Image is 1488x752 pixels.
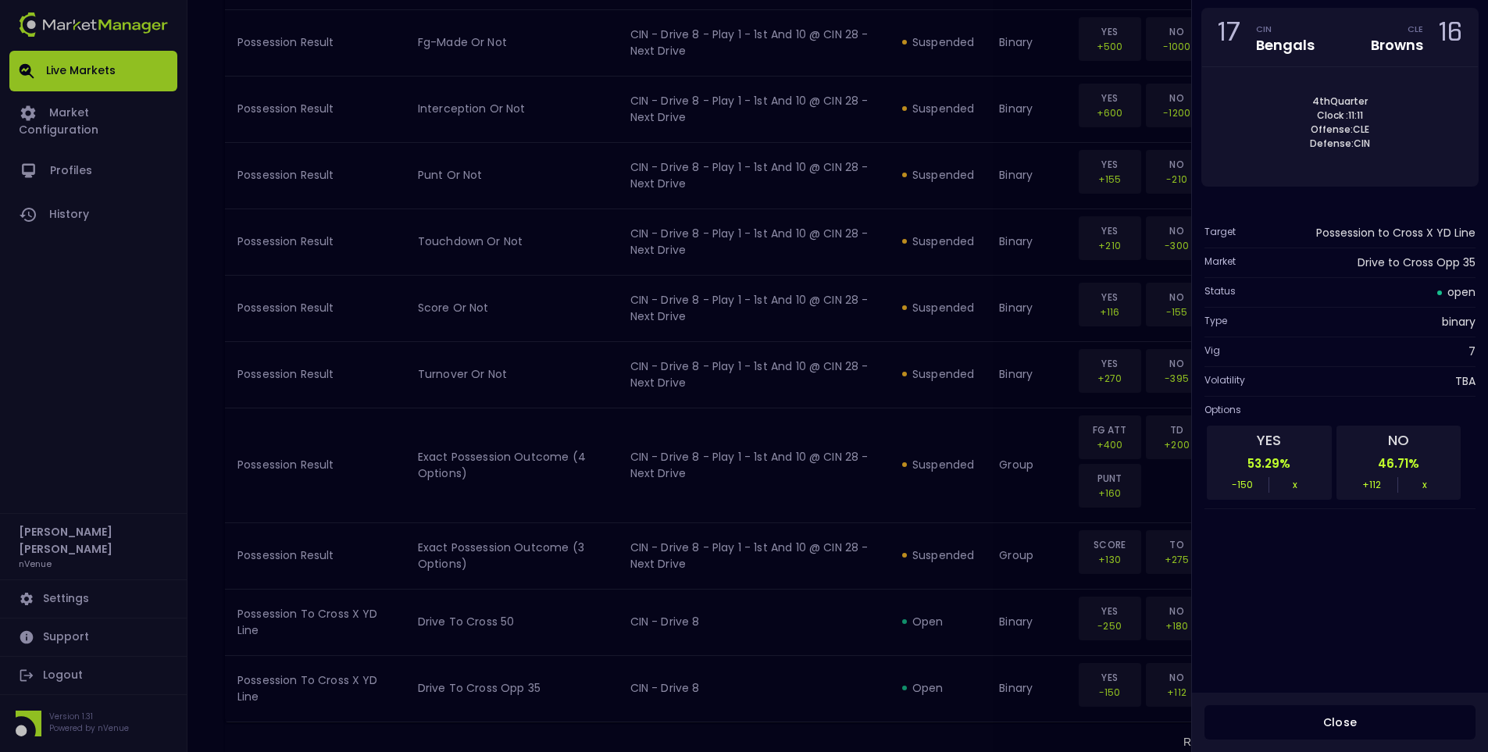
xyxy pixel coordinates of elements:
span: Possession to Cross X YD Line [1316,225,1476,241]
span: x [1398,477,1451,493]
span: x [1269,477,1322,493]
p: YES [1217,433,1322,450]
span: Market [1204,255,1236,271]
p: NO [1347,433,1451,450]
span: Vig [1204,344,1220,360]
span: binary [1442,314,1476,330]
div: Bengals [1256,38,1315,52]
span: +112 [1347,477,1399,493]
span: TBA [1455,373,1476,390]
span: Offense: CLE [1306,123,1374,137]
span: Options [1204,403,1476,417]
span: Target [1204,225,1236,241]
span: -150 [1217,477,1269,493]
div: Browns [1371,38,1423,52]
span: 4th Quarter [1308,94,1372,109]
span: Clock : 11:11 [1312,109,1368,123]
span: Drive to Cross Opp 35 [1358,255,1476,271]
button: Close [1204,705,1476,740]
span: Status [1204,284,1236,301]
div: open [1437,284,1476,301]
span: 7 [1468,344,1476,360]
div: CIN [1256,23,1315,36]
span: Defense: CIN [1305,137,1375,151]
span: Volatility [1204,373,1245,390]
p: 46.71 % [1347,450,1451,477]
div: 17 [1218,21,1240,54]
div: 16 [1439,21,1462,54]
span: Type [1204,314,1227,330]
div: CLE [1408,23,1423,36]
p: 53.29 % [1217,450,1322,477]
